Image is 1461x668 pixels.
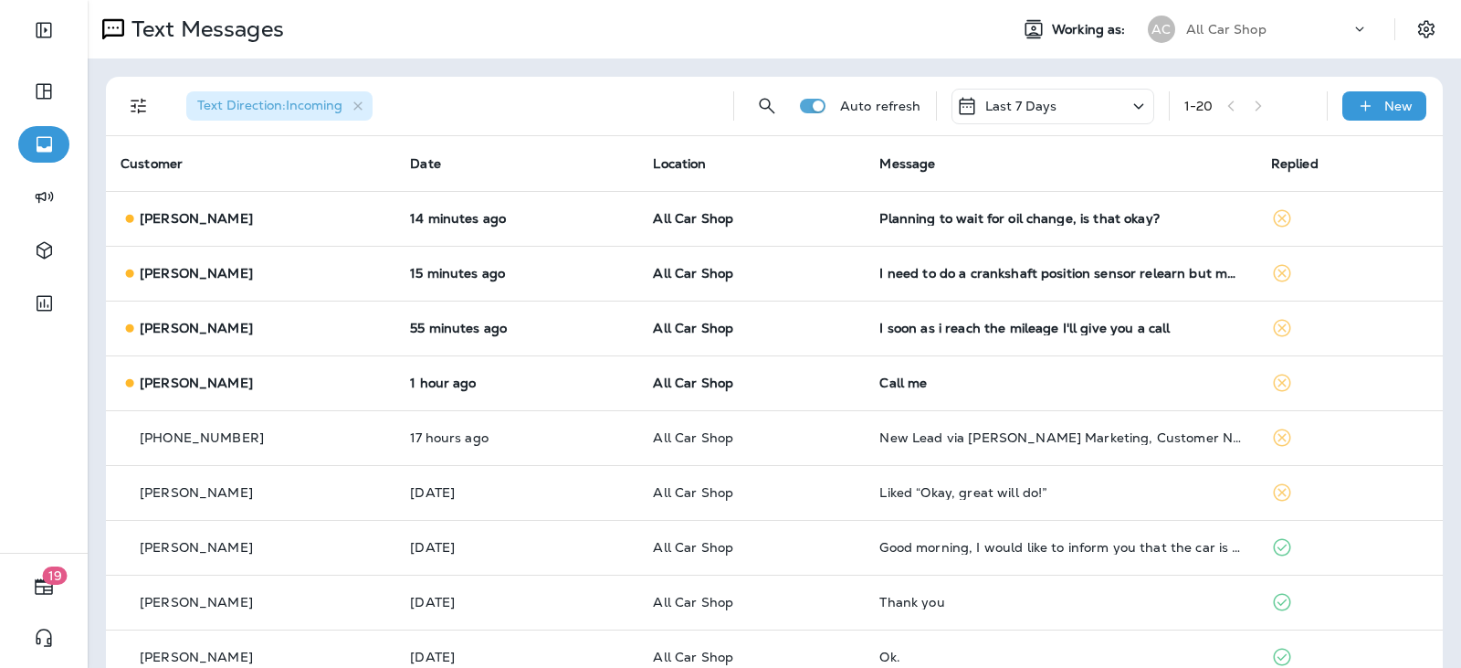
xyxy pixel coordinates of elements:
[653,375,733,391] span: All Car Shop
[653,320,733,336] span: All Car Shop
[124,16,284,43] p: Text Messages
[18,12,69,48] button: Expand Sidebar
[879,540,1241,555] div: Good morning, I would like to inform you that the car is no longer cooling today after I brought ...
[410,321,624,335] p: Oct 2, 2025 11:31 AM
[43,567,68,585] span: 19
[653,649,733,665] span: All Car Shop
[140,485,253,500] p: [PERSON_NAME]
[140,430,264,445] p: [PHONE_NUMBER]
[121,88,157,124] button: Filters
[653,155,706,172] span: Location
[410,266,624,281] p: Oct 2, 2025 12:11 PM
[879,650,1241,664] div: Ok.
[1052,22,1130,37] span: Working as:
[653,429,733,446] span: All Car Shop
[1410,13,1443,46] button: Settings
[140,595,253,610] p: [PERSON_NAME]
[410,155,441,172] span: Date
[1184,99,1214,113] div: 1 - 20
[879,376,1241,390] div: Call me
[140,266,253,281] p: [PERSON_NAME]
[1271,155,1319,172] span: Replied
[653,265,733,281] span: All Car Shop
[140,376,253,390] p: [PERSON_NAME]
[410,376,624,390] p: Oct 2, 2025 11:25 AM
[653,594,733,610] span: All Car Shop
[410,540,624,555] p: Sep 28, 2025 08:40 AM
[140,540,253,555] p: [PERSON_NAME]
[410,595,624,610] p: Sep 26, 2025 12:42 PM
[410,430,624,445] p: Oct 1, 2025 06:36 PM
[879,321,1241,335] div: I soon as i reach the mileage I'll give you a call
[879,211,1241,226] div: Planning to wait for oil change, is that okay?
[186,91,373,121] div: Text Direction:Incoming
[749,88,785,124] button: Search Messages
[410,650,624,664] p: Sep 25, 2025 04:32 PM
[879,430,1241,445] div: New Lead via Merrick Marketing, Customer Name: David, Contact info: 5618702627, Job Info: Need to...
[985,99,1057,113] p: Last 7 Days
[197,97,342,113] span: Text Direction : Incoming
[140,650,253,664] p: [PERSON_NAME]
[879,595,1241,610] div: Thank you
[879,485,1241,500] div: Liked “Okay, great will do!”
[410,485,624,500] p: Sep 30, 2025 11:06 AM
[140,321,253,335] p: [PERSON_NAME]
[653,484,733,501] span: All Car Shop
[879,155,935,172] span: Message
[18,568,69,605] button: 19
[121,155,183,172] span: Customer
[1186,22,1267,37] p: All Car Shop
[879,266,1241,281] div: I need to do a crankshaft position sensor relearn but my scanner doesn't do it
[840,99,921,113] p: Auto refresh
[1384,99,1413,113] p: New
[140,211,253,226] p: [PERSON_NAME]
[653,210,733,227] span: All Car Shop
[1148,16,1175,43] div: AC
[653,539,733,556] span: All Car Shop
[410,211,624,226] p: Oct 2, 2025 12:12 PM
